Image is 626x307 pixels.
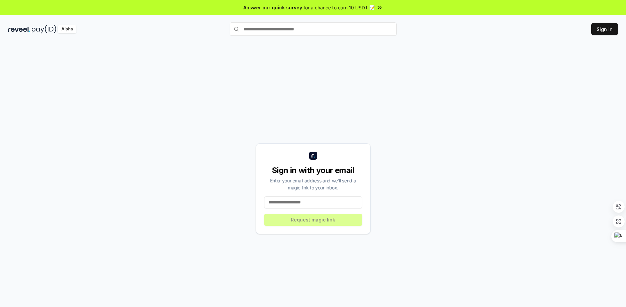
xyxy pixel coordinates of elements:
[264,165,362,176] div: Sign in with your email
[8,25,30,33] img: reveel_dark
[309,152,317,160] img: logo_small
[243,4,302,11] span: Answer our quick survey
[264,177,362,191] div: Enter your email address and we’ll send a magic link to your inbox.
[591,23,618,35] button: Sign In
[303,4,375,11] span: for a chance to earn 10 USDT 📝
[32,25,56,33] img: pay_id
[58,25,76,33] div: Alpha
